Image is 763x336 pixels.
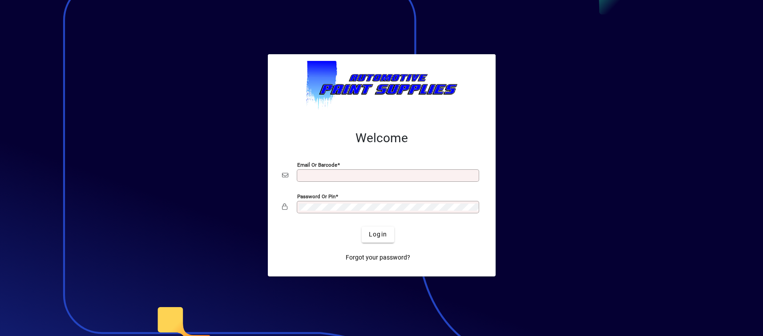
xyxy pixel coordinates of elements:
h2: Welcome [282,131,481,146]
a: Forgot your password? [342,250,414,266]
mat-label: Email or Barcode [297,161,337,168]
span: Login [369,230,387,239]
button: Login [362,227,394,243]
span: Forgot your password? [346,253,410,262]
mat-label: Password or Pin [297,193,335,199]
